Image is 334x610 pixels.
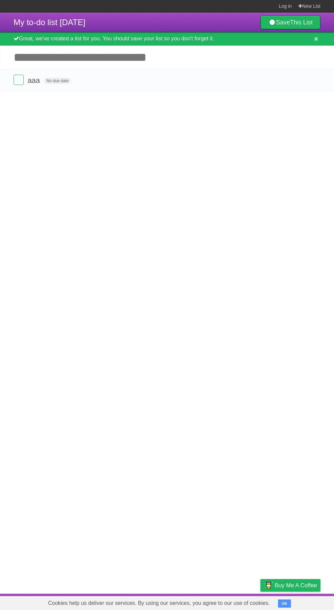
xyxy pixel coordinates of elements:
[252,595,269,608] a: Privacy
[278,595,320,608] a: Suggest a feature
[170,595,184,608] a: About
[14,75,24,85] label: Done
[275,579,317,591] span: Buy me a coffee
[260,579,320,592] a: Buy me a coffee
[264,579,273,591] img: Buy me a coffee
[27,76,42,85] span: aaa
[229,595,243,608] a: Terms
[41,596,277,610] span: Cookies help us deliver our services. By using our services, you agree to our use of cookies.
[44,78,71,84] span: No due date
[14,18,85,27] span: My to-do list [DATE]
[278,599,291,608] button: OK
[260,16,320,29] a: SaveThis List
[193,595,220,608] a: Developers
[290,19,313,26] b: This List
